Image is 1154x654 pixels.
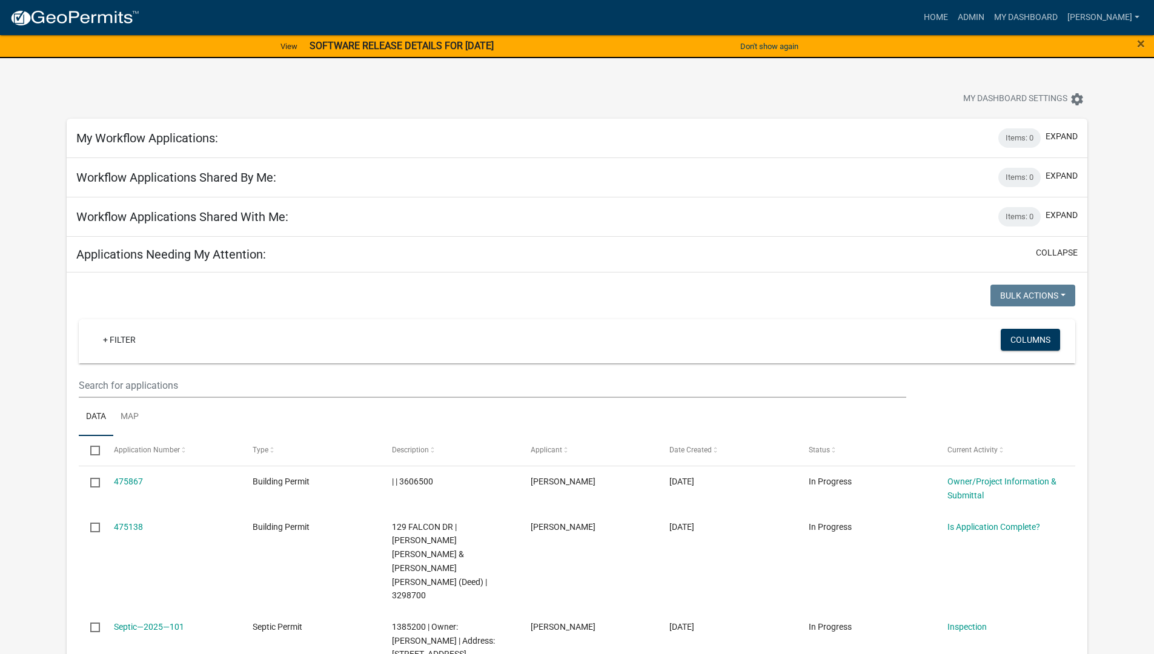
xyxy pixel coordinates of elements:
span: Building Permit [253,522,310,532]
span: Date Created [669,446,712,454]
div: Items: 0 [998,207,1041,226]
span: × [1137,35,1145,52]
datatable-header-cell: Type [241,436,380,465]
datatable-header-cell: Description [380,436,519,465]
datatable-header-cell: Current Activity [936,436,1075,465]
span: Greg Patton [531,522,595,532]
h5: Workflow Applications Shared By Me: [76,170,276,185]
span: 09/08/2025 [669,522,694,532]
datatable-header-cell: Status [797,436,936,465]
span: Type [253,446,268,454]
a: [PERSON_NAME] [1063,6,1144,29]
span: Building Permit [253,477,310,486]
span: J.D. Griffith [531,477,595,486]
datatable-header-cell: Select [79,436,102,465]
a: Inspection [947,622,987,632]
a: 475138 [114,522,143,532]
a: Is Application Complete? [947,522,1040,532]
span: Status [809,446,830,454]
a: Septic—2025—101 [114,622,184,632]
span: In Progress [809,522,852,532]
datatable-header-cell: Application Number [102,436,241,465]
a: + Filter [93,329,145,351]
button: Columns [1001,329,1060,351]
span: 09/09/2025 [669,477,694,486]
h5: Workflow Applications Shared With Me: [76,210,288,224]
span: Applicant [531,446,562,454]
button: Close [1137,36,1145,51]
span: Septic Permit [253,622,302,632]
a: Admin [953,6,989,29]
datatable-header-cell: Date Created [658,436,797,465]
a: Map [113,398,146,437]
div: Items: 0 [998,128,1041,148]
input: Search for applications [79,373,906,398]
a: 475867 [114,477,143,486]
span: In Progress [809,622,852,632]
a: My Dashboard [989,6,1063,29]
div: Items: 0 [998,168,1041,187]
span: In Progress [809,477,852,486]
button: Don't show again [735,36,803,56]
span: My Dashboard Settings [963,92,1067,107]
strong: SOFTWARE RELEASE DETAILS FOR [DATE] [310,40,494,51]
span: Description [392,446,429,454]
i: settings [1070,92,1084,107]
h5: My Workflow Applications: [76,131,218,145]
button: Bulk Actions [990,285,1075,306]
span: Application Number [114,446,180,454]
span: Reed Ward [531,622,595,632]
button: expand [1046,170,1078,182]
span: 129 FALCON DR | HODGES LARRY CURTIS & HODGES MELISSA RAE (Deed) | 3298700 [392,522,487,601]
button: collapse [1036,246,1078,259]
a: Home [919,6,953,29]
a: Owner/Project Information & Submittal [947,477,1056,500]
button: expand [1046,209,1078,222]
span: | | 3606500 [392,477,433,486]
span: Current Activity [947,446,998,454]
span: 09/03/2025 [669,622,694,632]
h5: Applications Needing My Attention: [76,247,266,262]
a: Data [79,398,113,437]
datatable-header-cell: Applicant [519,436,658,465]
a: View [276,36,302,56]
button: My Dashboard Settingssettings [953,87,1094,111]
button: expand [1046,130,1078,143]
